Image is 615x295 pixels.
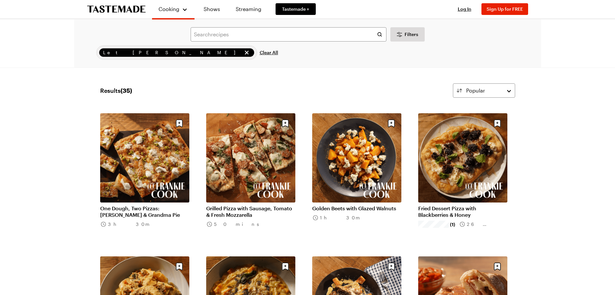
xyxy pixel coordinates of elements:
a: Fried Dessert Pizza with Blackberries & Honey [418,205,507,218]
span: Clear All [260,49,278,56]
button: Save recipe [279,117,291,129]
a: To Tastemade Home Page [87,6,146,13]
button: Save recipe [279,260,291,273]
span: Cooking [159,6,179,12]
span: Popular [466,87,485,94]
button: Save recipe [385,260,397,273]
button: Sign Up for FREE [481,3,528,15]
button: Log In [452,6,478,12]
button: Save recipe [491,260,503,273]
button: Desktop filters [390,27,425,42]
button: Cooking [159,3,188,16]
a: Grilled Pizza with Sausage, Tomato & Fresh Mozzarella [206,205,295,218]
span: Tastemade + [282,6,309,12]
span: Sign Up for FREE [487,6,523,12]
button: Save recipe [173,117,185,129]
button: Save recipe [173,260,185,273]
span: Log In [458,6,471,12]
a: Golden Beets with Glazed Walnuts [312,205,401,212]
a: One Dough, Two Pizzas: [PERSON_NAME] & Grandma Pie [100,205,189,218]
a: Tastemade + [276,3,316,15]
span: Results [100,86,132,95]
button: remove Let Frankie Cook [243,49,250,56]
button: Clear All [260,45,278,60]
button: Save recipe [491,117,503,129]
span: Filters [405,31,418,38]
span: ( 35 ) [121,87,132,94]
button: Popular [453,83,515,98]
span: Let [PERSON_NAME] [103,49,242,56]
button: Save recipe [385,117,397,129]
